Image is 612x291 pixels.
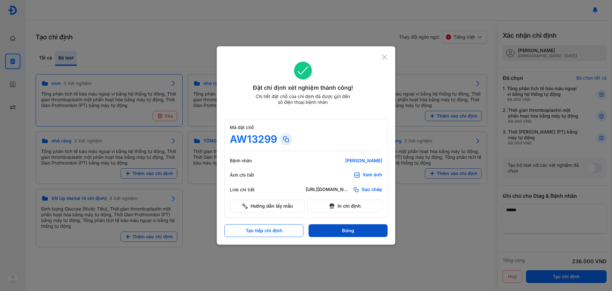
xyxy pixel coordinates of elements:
button: Đóng [309,224,388,237]
div: Ảnh chi tiết [230,172,268,178]
div: [URL][DOMAIN_NAME] [306,187,350,193]
button: In chỉ định [307,200,382,212]
div: [PERSON_NAME] [306,158,382,164]
div: Link chi tiết [230,187,268,193]
div: Đặt chỉ định xét nghiệm thành công! [224,83,382,92]
button: Hướng dẫn lấy mẫu [230,200,305,212]
div: Bệnh nhân [230,158,268,164]
div: Mã đặt chỗ [230,125,382,130]
div: Xem ảnh [363,172,382,178]
div: Chi tiết đặt chỗ của chỉ định đã được gửi đến số điện thoại bệnh nhân [253,94,353,105]
button: Tạo tiếp chỉ định [224,224,303,237]
span: Sao chép [362,187,382,193]
div: AW13299 [230,133,277,146]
